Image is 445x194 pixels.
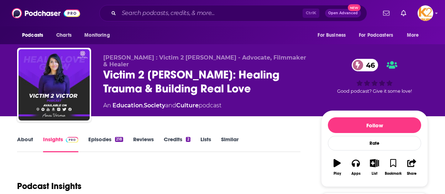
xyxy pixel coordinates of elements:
[144,102,165,109] a: Society
[99,5,367,21] div: Search podcasts, credits, & more...
[348,4,361,11] span: New
[79,29,119,42] button: open menu
[402,29,428,42] button: open menu
[380,7,392,19] a: Show notifications dropdown
[359,59,378,71] span: 46
[66,137,78,143] img: Podchaser Pro
[337,88,412,94] span: Good podcast? Give it some love!
[84,30,110,40] span: Monitoring
[12,6,80,20] img: Podchaser - Follow, Share and Rate Podcasts
[52,29,76,42] a: Charts
[407,172,417,176] div: Share
[418,5,433,21] img: User Profile
[328,154,346,180] button: Play
[398,7,409,19] a: Show notifications dropdown
[328,136,421,150] div: Rate
[372,172,377,176] div: List
[19,49,90,121] img: Victim 2 Victor: Healing Trauma & Building Real Love
[359,30,393,40] span: For Podcasters
[143,102,144,109] span: ,
[354,29,403,42] button: open menu
[403,154,421,180] button: Share
[418,5,433,21] button: Show profile menu
[200,136,211,152] a: Lists
[334,172,341,176] div: Play
[186,137,190,142] div: 2
[351,172,361,176] div: Apps
[112,102,143,109] a: Education
[328,11,358,15] span: Open Advanced
[17,29,52,42] button: open menu
[119,7,303,19] input: Search podcasts, credits, & more...
[385,172,402,176] div: Bookmark
[133,136,154,152] a: Reviews
[88,136,123,152] a: Episodes218
[22,30,43,40] span: Podcasts
[303,9,319,18] span: Ctrl K
[56,30,72,40] span: Charts
[321,54,428,98] div: 46Good podcast? Give it some love!
[313,29,355,42] button: open menu
[365,154,384,180] button: List
[384,154,402,180] button: Bookmark
[318,30,346,40] span: For Business
[328,117,421,133] button: Follow
[103,54,306,68] span: [PERSON_NAME] : Victim 2 [PERSON_NAME] - Advocate, Filmmaker & Healer
[164,136,190,152] a: Credits2
[221,136,239,152] a: Similar
[418,5,433,21] span: Logged in as K2Krupp
[352,59,378,71] a: 46
[43,136,78,152] a: InsightsPodchaser Pro
[17,181,82,192] h1: Podcast Insights
[346,154,365,180] button: Apps
[325,9,361,17] button: Open AdvancedNew
[17,136,33,152] a: About
[103,101,221,110] div: An podcast
[115,137,123,142] div: 218
[165,102,176,109] span: and
[407,30,419,40] span: More
[176,102,199,109] a: Culture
